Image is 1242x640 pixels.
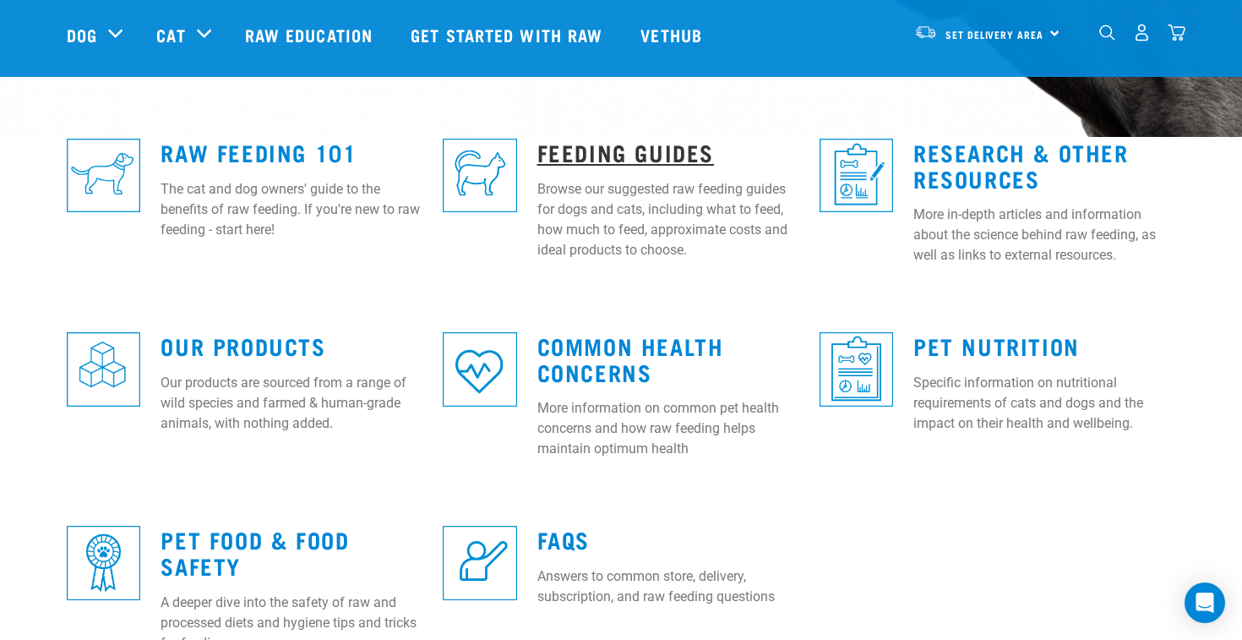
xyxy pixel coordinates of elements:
a: Vethub [624,1,723,68]
img: re-icons-heart-sq-blue.png [443,332,516,406]
img: re-icons-dog3-sq-blue.png [67,139,140,212]
img: re-icons-cat2-sq-blue.png [443,139,516,212]
a: Cat [156,22,185,47]
img: re-icons-cubes2-sq-blue.png [67,332,140,406]
img: re-icons-faq-sq-blue.png [443,526,516,599]
p: Answers to common store, delivery, subscription, and raw feeding questions [537,566,799,607]
p: More in-depth articles and information about the science behind raw feeding, as well as links to ... [913,205,1175,265]
a: Our Products [161,339,325,352]
a: Raw Education [228,1,394,68]
p: Specific information on nutritional requirements of cats and dogs and the impact on their health ... [913,373,1175,434]
span: Set Delivery Area [945,31,1043,37]
img: user.png [1133,24,1151,41]
a: Get started with Raw [394,1,624,68]
a: FAQs [537,533,590,545]
p: Browse our suggested raw feeding guides for dogs and cats, including what to feed, how much to fe... [537,179,799,260]
a: Pet Food & Food Safety [161,533,349,572]
img: re-icons-healthcheck1-sq-blue.png [820,139,893,212]
img: home-icon-1@2x.png [1099,25,1115,41]
img: re-icons-rosette-sq-blue.png [67,526,140,599]
a: Research & Other Resources [913,145,1129,184]
div: Open Intercom Messenger [1185,583,1225,623]
a: Feeding Guides [537,145,714,158]
img: van-moving.png [914,25,937,40]
a: Dog [67,22,97,47]
img: re-icons-healthcheck3-sq-blue.png [820,332,893,406]
p: More information on common pet health concerns and how raw feeding helps maintain optimum health [537,398,799,459]
a: Common Health Concerns [537,339,724,378]
a: Raw Feeding 101 [161,145,357,158]
img: home-icon@2x.png [1168,24,1185,41]
p: Our products are sourced from a range of wild species and farmed & human-grade animals, with noth... [161,373,422,434]
p: The cat and dog owners' guide to the benefits of raw feeding. If you're new to raw feeding - star... [161,179,422,240]
a: Pet Nutrition [913,339,1080,352]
